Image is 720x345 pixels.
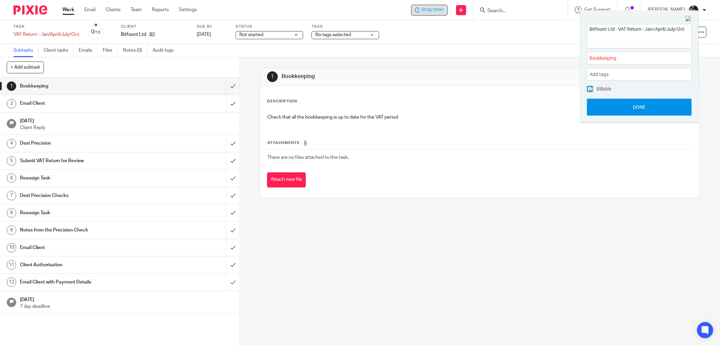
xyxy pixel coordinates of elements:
[20,138,153,148] h1: Dext Precision
[267,99,297,104] p: Description
[20,260,153,270] h1: Client Authorisation
[315,32,351,37] span: No tags selected
[20,156,153,166] h1: Submit VAT Return for Review
[197,32,211,37] span: [DATE]
[106,6,121,13] a: Clients
[584,7,610,12] span: Get Support
[688,5,699,16] img: Jaskaran%20Singh.jpeg
[7,139,16,148] div: 4
[7,260,16,270] div: 11
[179,6,197,13] a: Settings
[14,24,79,29] label: Task
[7,191,16,200] div: 7
[20,243,153,253] h1: Email Client
[62,6,74,13] a: Work
[487,8,548,14] input: Search
[84,6,96,13] a: Email
[44,44,74,57] a: Client tasks
[20,116,233,124] h1: [DATE]
[7,99,16,108] div: 2
[91,28,101,36] div: 0
[20,173,153,183] h1: Reassign Task
[312,24,379,29] label: Tags
[267,155,349,160] span: There are no files attached to this task.
[239,32,263,37] span: Not started
[588,87,593,92] img: checked.png
[587,24,691,46] textarea: Bitfount Ltd - VAT Return - Jan/April/July/Oct
[587,52,692,65] div: Project: Bookkeeping
[20,295,233,303] h1: [DATE]
[131,6,142,13] a: Team
[20,208,153,218] h1: Reassign Task
[103,44,118,57] a: Files
[20,225,153,235] h1: Notes from the Precision Check
[282,73,495,80] h1: Bookkeeping
[153,44,179,57] a: Audit logs
[20,124,233,131] p: Client Reply
[7,277,16,287] div: 12
[20,191,153,201] h1: Dext Precision Checks
[7,61,44,73] button: + Add subtask
[14,5,47,15] img: Pixie
[20,98,153,108] h1: Email Client
[7,81,16,91] div: 1
[7,225,16,235] div: 9
[79,44,98,57] a: Emails
[267,172,306,188] button: Attach new file
[20,81,153,91] h1: Bookkeeping
[236,24,303,29] label: Status
[648,6,685,13] p: [PERSON_NAME]
[7,243,16,252] div: 10
[20,277,153,287] h1: Email Client with Payment Details
[20,303,233,310] p: 7 day deadline
[587,99,692,116] button: Done
[7,173,16,183] div: 6
[197,24,227,29] label: Due by
[590,69,612,80] span: Add tags
[121,24,188,29] label: Client
[95,30,101,34] small: /13
[411,5,448,16] div: Bitfount Ltd - VAT Return - Jan/April/July/Oct
[152,6,169,13] a: Reports
[267,71,278,82] div: 1
[589,55,674,62] span: Bookkeeping
[7,208,16,218] div: 8
[7,156,16,166] div: 5
[422,6,444,14] span: Stop timer
[267,141,300,145] span: Attachments
[267,114,693,121] p: Check that all the bookkeeping is up to date for the VAT period
[14,31,79,38] div: VAT Return - Jan/April/July/Oct
[121,31,146,38] p: Bitfount Ltd
[596,87,611,91] span: Billable
[14,44,38,57] a: Subtasks
[686,16,692,22] img: Close
[123,44,148,57] a: Notes (0)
